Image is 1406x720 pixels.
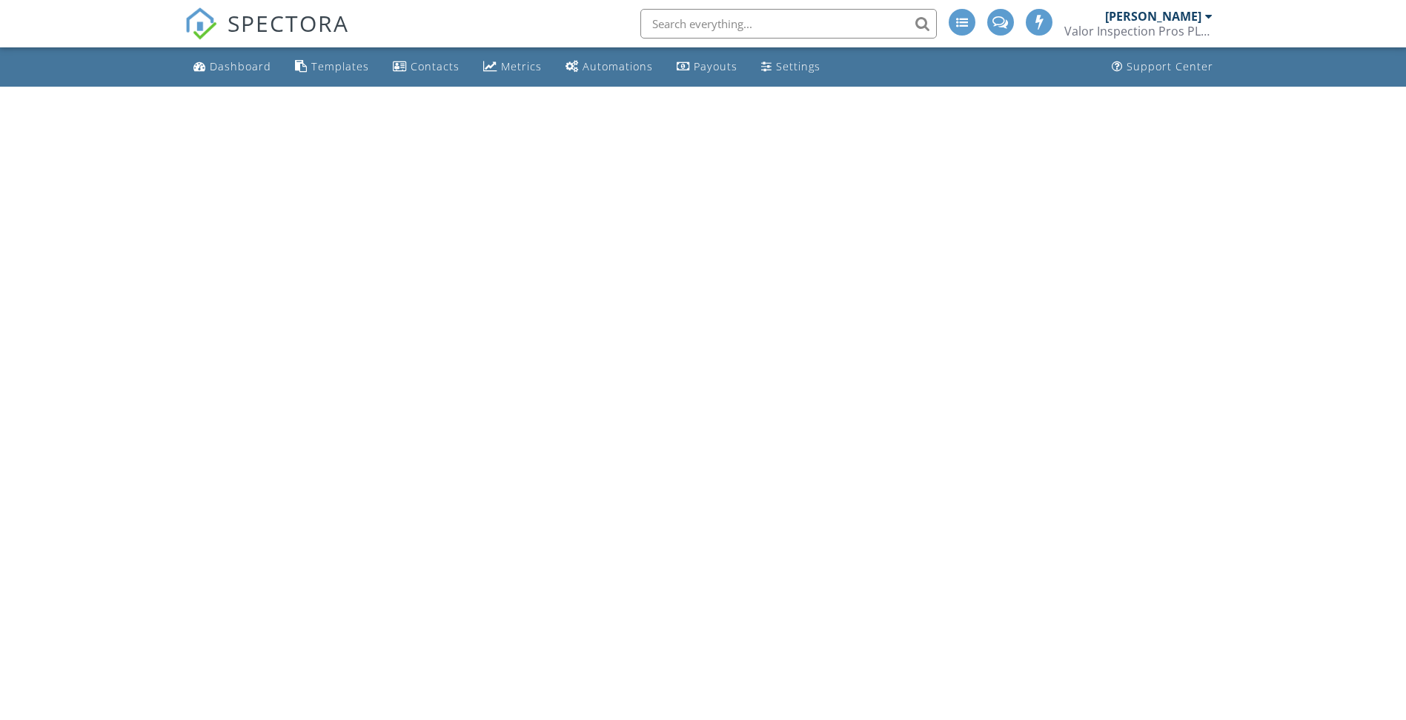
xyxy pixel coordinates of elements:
[210,59,271,73] div: Dashboard
[185,20,349,51] a: SPECTORA
[560,53,659,81] a: Automations (Advanced)
[387,53,465,81] a: Contacts
[671,53,743,81] a: Payouts
[188,53,277,81] a: Dashboard
[311,59,369,73] div: Templates
[411,59,460,73] div: Contacts
[228,7,349,39] span: SPECTORA
[776,59,820,73] div: Settings
[1105,9,1201,24] div: [PERSON_NAME]
[640,9,937,39] input: Search everything...
[289,53,375,81] a: Templates
[583,59,653,73] div: Automations
[1106,53,1219,81] a: Support Center
[501,59,542,73] div: Metrics
[694,59,737,73] div: Payouts
[477,53,548,81] a: Metrics
[185,7,217,40] img: The Best Home Inspection Software - Spectora
[1127,59,1213,73] div: Support Center
[755,53,826,81] a: Settings
[1064,24,1213,39] div: Valor Inspection Pros PLLC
